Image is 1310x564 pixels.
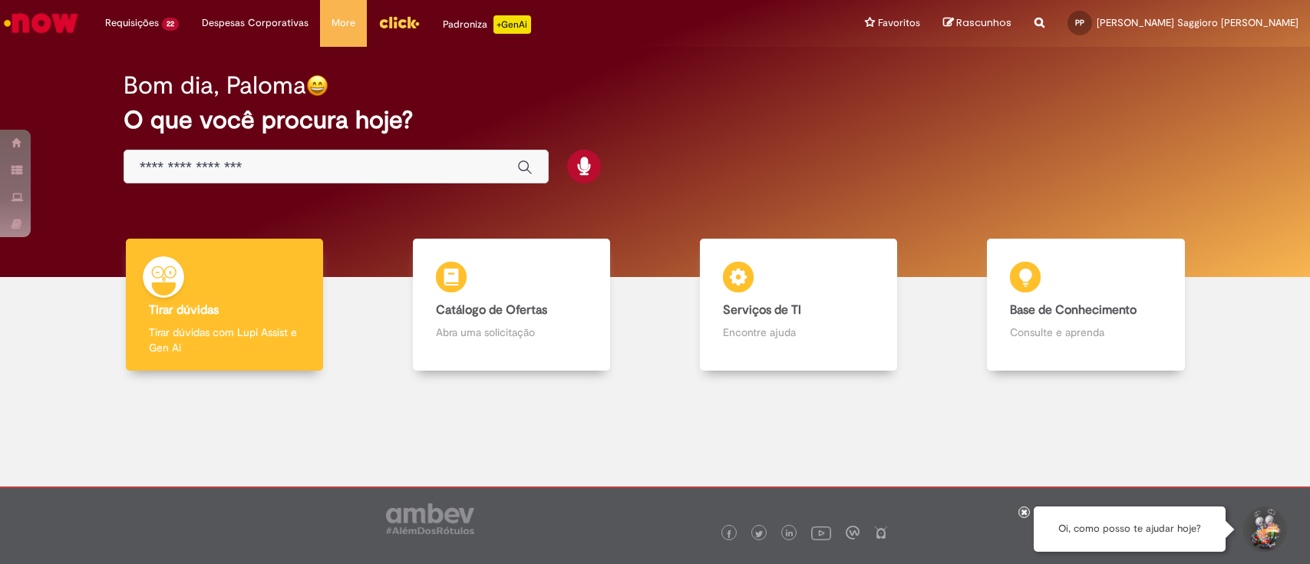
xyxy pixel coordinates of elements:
img: logo_footer_linkedin.png [786,529,794,539]
a: Rascunhos [943,16,1011,31]
p: Abra uma solicitação [436,325,587,340]
p: Tirar dúvidas com Lupi Assist e Gen Ai [149,325,300,355]
b: Serviços de TI [723,302,801,318]
span: Rascunhos [956,15,1011,30]
img: happy-face.png [306,74,328,97]
b: Base de Conhecimento [1010,302,1137,318]
span: Favoritos [878,15,920,31]
span: Requisições [105,15,159,31]
img: logo_footer_ambev_rotulo_gray.png [386,503,474,534]
span: More [332,15,355,31]
span: PP [1075,18,1084,28]
img: ServiceNow [2,8,81,38]
p: Encontre ajuda [723,325,874,340]
a: Catálogo de Ofertas Abra uma solicitação [368,239,655,371]
b: Catálogo de Ofertas [436,302,547,318]
h2: O que você procura hoje? [124,107,1186,134]
a: Serviços de TI Encontre ajuda [655,239,942,371]
img: click_logo_yellow_360x200.png [378,11,420,34]
img: logo_footer_twitter.png [755,530,763,538]
div: Padroniza [443,15,531,34]
img: logo_footer_facebook.png [725,530,733,538]
span: Despesas Corporativas [202,15,309,31]
b: Tirar dúvidas [149,302,219,318]
p: Consulte e aprenda [1010,325,1161,340]
img: logo_footer_youtube.png [811,523,831,543]
span: 22 [162,18,179,31]
button: Iniciar Conversa de Suporte [1241,506,1287,552]
span: [PERSON_NAME] Saggioro [PERSON_NAME] [1097,16,1298,29]
p: +GenAi [493,15,531,34]
a: Tirar dúvidas Tirar dúvidas com Lupi Assist e Gen Ai [81,239,368,371]
a: Base de Conhecimento Consulte e aprenda [942,239,1229,371]
div: Oi, como posso te ajudar hoje? [1034,506,1226,552]
img: logo_footer_workplace.png [846,526,860,539]
h2: Bom dia, Paloma [124,72,306,99]
img: logo_footer_naosei.png [874,526,888,539]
